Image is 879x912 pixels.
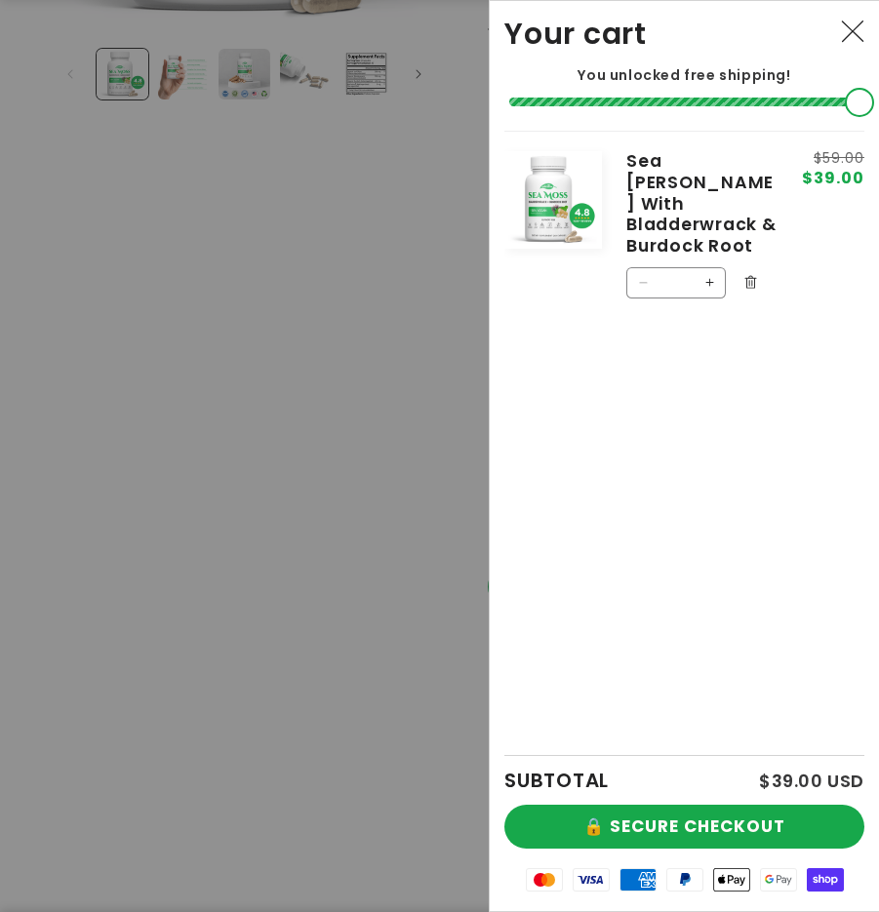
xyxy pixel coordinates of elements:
[504,805,864,849] button: 🔒 SECURE CHECKOUT
[802,171,864,186] span: $39.00
[504,771,609,790] h2: SUBTOTAL
[626,151,777,257] a: Sea [PERSON_NAME] With Bladderwrack & Burdock Root
[736,267,765,297] button: Remove Sea Moss With Bladderwrack & Burdock Root
[504,66,864,84] p: You unlocked free shipping!
[504,16,647,52] h2: Your cart
[659,267,694,298] input: Quantity for Sea Moss With Bladderwrack &amp; Burdock Root
[831,11,874,54] button: Close
[759,773,864,790] p: $39.00 USD
[802,151,864,165] s: $59.00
